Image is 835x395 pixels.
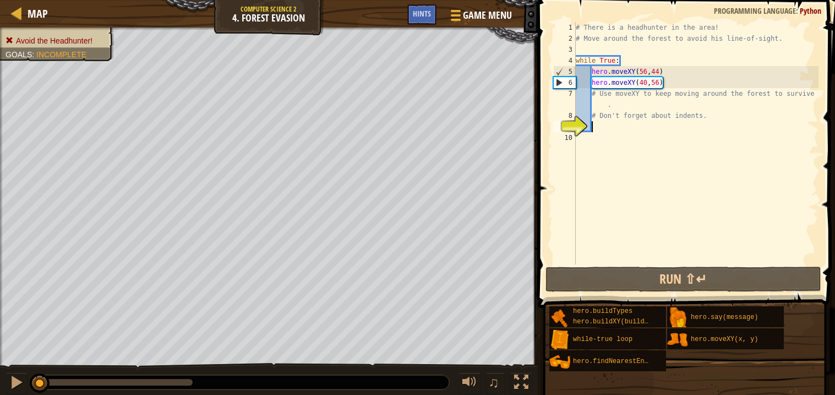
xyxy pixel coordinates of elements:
[796,6,800,16] span: :
[714,6,796,16] span: Programming language
[16,36,92,45] span: Avoid the Headhunter!
[28,6,48,21] span: Map
[573,307,632,315] span: hero.buildTypes
[553,132,576,143] div: 10
[463,8,512,23] span: Game Menu
[6,35,106,46] li: Avoid the Headhunter!
[545,267,821,292] button: Run ⇧↵
[573,318,688,326] span: hero.buildXY(buildType, x, y)
[36,50,86,59] span: Incomplete
[800,6,821,16] span: Python
[32,50,36,59] span: :
[488,374,499,391] span: ♫
[554,66,576,77] div: 5
[573,336,632,343] span: while-true loop
[691,336,758,343] span: hero.moveXY(x, y)
[553,44,576,55] div: 3
[442,4,519,30] button: Game Menu
[549,329,570,350] img: portrait.png
[691,313,758,321] span: hero.say(message)
[549,351,570,372] img: portrait.png
[554,77,576,88] div: 6
[413,8,431,19] span: Hints
[553,88,576,110] div: 7
[667,307,688,328] img: portrait.png
[553,110,576,121] div: 8
[573,358,664,365] span: hero.findNearestEnemy()
[553,22,576,33] div: 1
[667,329,688,350] img: portrait.png
[6,50,32,59] span: Goals
[22,6,48,21] a: Map
[553,55,576,66] div: 4
[6,372,28,395] button: Ctrl + P: Pause
[549,307,570,328] img: portrait.png
[553,33,576,44] div: 2
[510,372,532,395] button: Toggle fullscreen
[553,121,576,132] div: 9
[459,372,481,395] button: Adjust volume
[486,372,505,395] button: ♫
